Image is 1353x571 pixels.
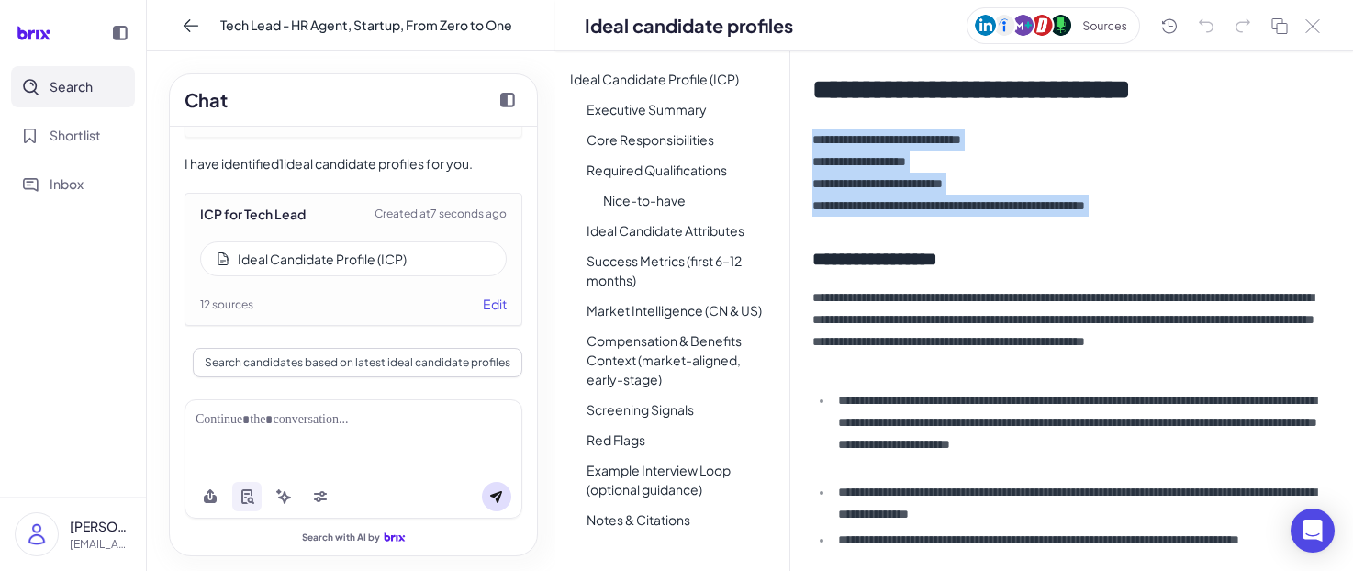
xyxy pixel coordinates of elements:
button: Shortlist [11,115,135,156]
img: sources [967,7,1140,44]
div: Ideal Candidate Profile (ICP) [238,250,407,268]
li: Market Intelligence (CN & US) [572,297,789,324]
span: Search with AI by [302,532,380,543]
button: Edit [483,295,507,314]
li: Ideal Candidate Profile (ICP) [555,66,789,93]
span: Search [50,77,93,96]
span: Tech Lead - HR Agent, Startup, From Zero to One [220,16,512,35]
p: [PERSON_NAME] [70,517,131,536]
li: Nice-to-have [588,187,789,214]
span: Inbox [50,174,84,194]
div: I have identified 1 ideal candidate profiles for you. [184,152,522,174]
li: Example Interview Loop (optional guidance) [572,457,789,503]
button: Search [11,66,135,107]
li: Core Responsibilities [572,127,789,153]
li: Success Metrics (first 6–12 months) [572,248,789,294]
span: Shortlist [50,126,101,145]
div: Open Intercom Messenger [1291,509,1335,553]
li: Notes & Citations [572,507,789,533]
button: Search candidates based on latest ideal candidate profiles [193,348,522,377]
li: Required Qualifications [572,157,789,184]
span: 12 sources [200,297,253,313]
p: [EMAIL_ADDRESS][DOMAIN_NAME] [70,536,131,553]
button: Inbox [11,163,135,205]
span: Created at 7 seconds ago [375,206,507,222]
li: Screening Signals [572,397,789,423]
li: Compensation & Benefits Context (market-aligned, early-stage) [572,328,789,393]
li: Ideal Candidate Attributes [572,218,789,244]
div: ICP for Tech Lead [200,205,306,223]
div: Ideal candidate profiles [585,12,793,39]
img: user_logo.png [16,513,58,555]
li: Red Flags [572,427,789,453]
h2: Chat [184,86,228,114]
button: Collapse chat [493,85,522,115]
li: Executive Summary [572,96,789,123]
button: Send message [482,482,511,511]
